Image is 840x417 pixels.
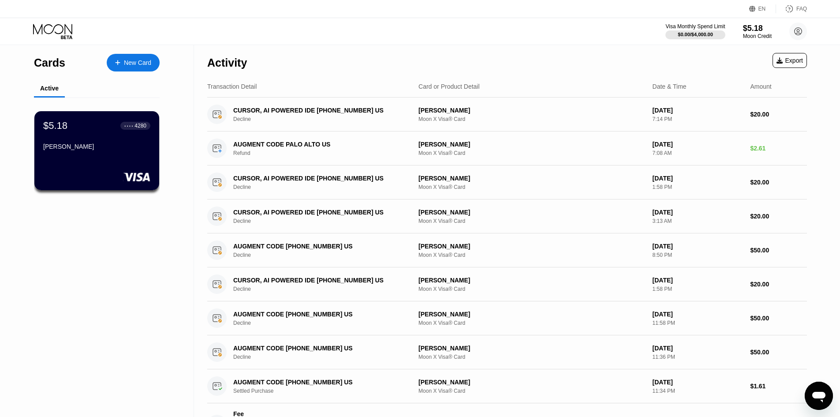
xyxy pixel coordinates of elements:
[653,243,743,250] div: [DATE]
[653,141,743,148] div: [DATE]
[653,379,743,386] div: [DATE]
[233,252,417,258] div: Decline
[207,131,807,165] div: AUGMENT CODE PALO ALTO USRefund[PERSON_NAME]Moon X Visa® Card[DATE]7:08 AM$2.61
[233,175,404,182] div: CURSOR, AI POWERED IDE [PHONE_NUMBER] US
[665,23,725,30] div: Visa Monthly Spend Limit
[43,120,67,131] div: $5.18
[233,354,417,360] div: Decline
[418,150,646,156] div: Moon X Visa® Card
[207,83,257,90] div: Transaction Detail
[34,56,65,69] div: Cards
[749,4,776,13] div: EN
[207,165,807,199] div: CURSOR, AI POWERED IDE [PHONE_NUMBER] USDecline[PERSON_NAME]Moon X Visa® Card[DATE]1:58 PM$20.00
[418,311,646,318] div: [PERSON_NAME]
[796,6,807,12] div: FAQ
[418,175,646,182] div: [PERSON_NAME]
[207,369,807,403] div: AUGMENT CODE [PHONE_NUMBER] USSettled Purchase[PERSON_NAME]Moon X Visa® Card[DATE]11:34 PM$1.61
[233,107,404,114] div: CURSOR, AI POWERED IDE [PHONE_NUMBER] US
[750,179,807,186] div: $20.00
[233,311,404,318] div: AUGMENT CODE [PHONE_NUMBER] US
[653,150,743,156] div: 7:08 AM
[665,23,725,39] div: Visa Monthly Spend Limit$0.00/$4,000.00
[653,83,687,90] div: Date & Time
[776,4,807,13] div: FAQ
[418,286,646,292] div: Moon X Visa® Card
[233,150,417,156] div: Refund
[233,218,417,224] div: Decline
[777,57,803,64] div: Export
[107,54,160,71] div: New Card
[418,243,646,250] div: [PERSON_NAME]
[653,107,743,114] div: [DATE]
[653,209,743,216] div: [DATE]
[233,116,417,122] div: Decline
[207,56,247,69] div: Activity
[653,354,743,360] div: 11:36 PM
[34,111,159,190] div: $5.18● ● ● ●4280[PERSON_NAME]
[418,379,646,386] div: [PERSON_NAME]
[418,107,646,114] div: [PERSON_NAME]
[653,388,743,394] div: 11:34 PM
[207,301,807,335] div: AUGMENT CODE [PHONE_NUMBER] USDecline[PERSON_NAME]Moon X Visa® Card[DATE]11:58 PM$50.00
[418,184,646,190] div: Moon X Visa® Card
[418,116,646,122] div: Moon X Visa® Card
[233,320,417,326] div: Decline
[418,218,646,224] div: Moon X Visa® Card
[233,345,404,352] div: AUGMENT CODE [PHONE_NUMBER] US
[233,243,404,250] div: AUGMENT CODE [PHONE_NUMBER] US
[40,85,59,92] div: Active
[124,59,151,67] div: New Card
[653,311,743,318] div: [DATE]
[750,247,807,254] div: $50.00
[653,277,743,284] div: [DATE]
[678,32,713,37] div: $0.00 / $4,000.00
[233,184,417,190] div: Decline
[207,199,807,233] div: CURSOR, AI POWERED IDE [PHONE_NUMBER] USDecline[PERSON_NAME]Moon X Visa® Card[DATE]3:13 AM$20.00
[750,315,807,322] div: $50.00
[653,184,743,190] div: 1:58 PM
[418,354,646,360] div: Moon X Visa® Card
[653,218,743,224] div: 3:13 AM
[418,345,646,352] div: [PERSON_NAME]
[233,388,417,394] div: Settled Purchase
[418,141,646,148] div: [PERSON_NAME]
[653,175,743,182] div: [DATE]
[43,143,150,150] div: [PERSON_NAME]
[124,124,133,127] div: ● ● ● ●
[743,33,772,39] div: Moon Credit
[653,286,743,292] div: 1:58 PM
[418,252,646,258] div: Moon X Visa® Card
[207,267,807,301] div: CURSOR, AI POWERED IDE [PHONE_NUMBER] USDecline[PERSON_NAME]Moon X Visa® Card[DATE]1:58 PM$20.00
[750,281,807,288] div: $20.00
[750,83,771,90] div: Amount
[758,6,766,12] div: EN
[750,383,807,390] div: $1.61
[805,382,833,410] iframe: Button to launch messaging window
[653,116,743,122] div: 7:14 PM
[750,213,807,220] div: $20.00
[233,286,417,292] div: Decline
[207,335,807,369] div: AUGMENT CODE [PHONE_NUMBER] USDecline[PERSON_NAME]Moon X Visa® Card[DATE]11:36 PM$50.00
[418,83,480,90] div: Card or Product Detail
[750,349,807,356] div: $50.00
[418,320,646,326] div: Moon X Visa® Card
[750,111,807,118] div: $20.00
[653,345,743,352] div: [DATE]
[653,252,743,258] div: 8:50 PM
[207,98,807,131] div: CURSOR, AI POWERED IDE [PHONE_NUMBER] USDecline[PERSON_NAME]Moon X Visa® Card[DATE]7:14 PM$20.00
[233,209,404,216] div: CURSOR, AI POWERED IDE [PHONE_NUMBER] US
[653,320,743,326] div: 11:58 PM
[134,123,146,129] div: 4280
[743,24,772,33] div: $5.18
[207,233,807,267] div: AUGMENT CODE [PHONE_NUMBER] USDecline[PERSON_NAME]Moon X Visa® Card[DATE]8:50 PM$50.00
[418,388,646,394] div: Moon X Visa® Card
[750,145,807,152] div: $2.61
[233,141,404,148] div: AUGMENT CODE PALO ALTO US
[233,379,404,386] div: AUGMENT CODE [PHONE_NUMBER] US
[418,277,646,284] div: [PERSON_NAME]
[418,209,646,216] div: [PERSON_NAME]
[233,277,404,284] div: CURSOR, AI POWERED IDE [PHONE_NUMBER] US
[773,53,807,68] div: Export
[743,24,772,39] div: $5.18Moon Credit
